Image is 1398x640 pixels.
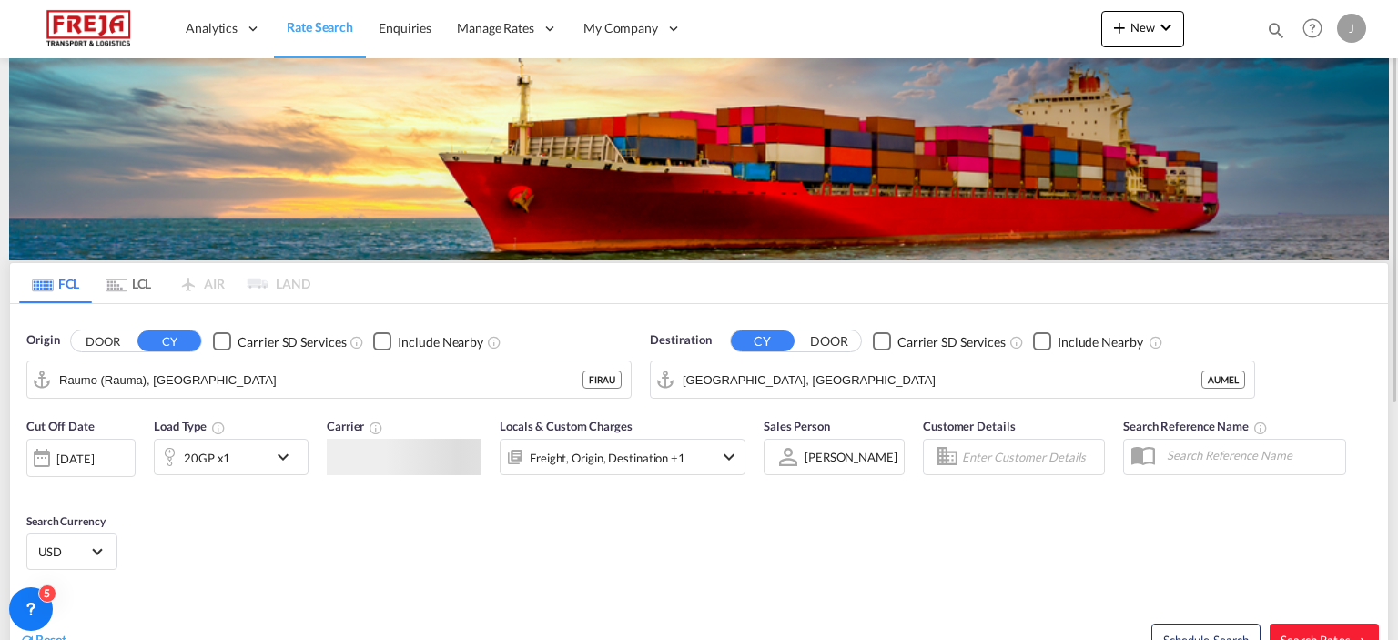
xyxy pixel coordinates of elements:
[213,331,346,350] md-checkbox: Checkbox No Ink
[38,543,89,560] span: USD
[1149,335,1163,350] md-icon: Unchecked: Ignores neighbouring ports when fetching rates.Checked : Includes neighbouring ports w...
[59,366,582,393] input: Search by Port
[683,366,1201,393] input: Search by Port
[287,19,353,35] span: Rate Search
[27,8,150,49] img: 586607c025bf11f083711d99603023e7.png
[718,446,740,468] md-icon: icon-chevron-down
[71,331,135,352] button: DOOR
[805,450,897,464] div: [PERSON_NAME]
[184,445,230,471] div: 20GP x1
[1158,442,1345,469] input: Search Reference Name
[26,419,95,433] span: Cut Off Date
[1266,20,1286,47] div: icon-magnify
[19,263,310,303] md-pagination-wrapper: Use the left and right arrow keys to navigate between tabs
[154,419,226,433] span: Load Type
[19,263,92,303] md-tab-item: FCL
[962,443,1099,471] input: Enter Customer Details
[1155,16,1177,38] md-icon: icon-chevron-down
[1266,20,1286,40] md-icon: icon-magnify
[500,439,745,475] div: Freight Origin Destination Factory Stuffingicon-chevron-down
[26,331,59,350] span: Origin
[26,514,106,528] span: Search Currency
[1101,11,1184,47] button: icon-plus 400-fgNewicon-chevron-down
[1109,20,1177,35] span: New
[137,330,201,351] button: CY
[186,19,238,37] span: Analytics
[92,263,165,303] md-tab-item: LCL
[379,20,431,36] span: Enquiries
[211,421,226,435] md-icon: icon-information-outline
[349,335,364,350] md-icon: Unchecked: Search for CY (Container Yard) services for all selected carriers.Checked : Search for...
[1297,13,1328,44] span: Help
[457,19,534,37] span: Manage Rates
[1253,421,1268,435] md-icon: Your search will be saved by the below given name
[583,19,658,37] span: My Company
[272,446,303,468] md-icon: icon-chevron-down
[1123,419,1268,433] span: Search Reference Name
[1337,14,1366,43] div: J
[797,331,861,352] button: DOOR
[500,419,633,433] span: Locals & Custom Charges
[26,439,136,477] div: [DATE]
[1109,16,1130,38] md-icon: icon-plus 400-fg
[487,335,501,350] md-icon: Unchecked: Ignores neighbouring ports when fetching rates.Checked : Includes neighbouring ports w...
[27,361,631,398] md-input-container: Raumo (Rauma), FIRAU
[897,333,1006,351] div: Carrier SD Services
[764,419,830,433] span: Sales Person
[154,439,309,475] div: 20GP x1icon-chevron-down
[803,444,899,471] md-select: Sales Person: Jarkko Lamminpaa
[56,451,94,467] div: [DATE]
[369,421,383,435] md-icon: The selected Trucker/Carrierwill be displayed in the rate results If the rates are from another f...
[651,361,1254,398] md-input-container: Melbourne, AUMEL
[650,331,712,350] span: Destination
[1201,371,1245,389] div: AUMEL
[873,331,1006,350] md-checkbox: Checkbox No Ink
[1297,13,1337,46] div: Help
[327,419,383,433] span: Carrier
[582,371,622,389] div: FIRAU
[530,445,685,471] div: Freight Origin Destination Factory Stuffing
[36,538,107,564] md-select: Select Currency: $ USDUnited States Dollar
[731,330,795,351] button: CY
[238,333,346,351] div: Carrier SD Services
[398,333,483,351] div: Include Nearby
[373,331,483,350] md-checkbox: Checkbox No Ink
[1009,335,1024,350] md-icon: Unchecked: Search for CY (Container Yard) services for all selected carriers.Checked : Search for...
[1033,331,1143,350] md-checkbox: Checkbox No Ink
[26,475,40,500] md-datepicker: Select
[9,58,1389,260] img: LCL+%26+FCL+BACKGROUND.png
[1058,333,1143,351] div: Include Nearby
[923,419,1015,433] span: Customer Details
